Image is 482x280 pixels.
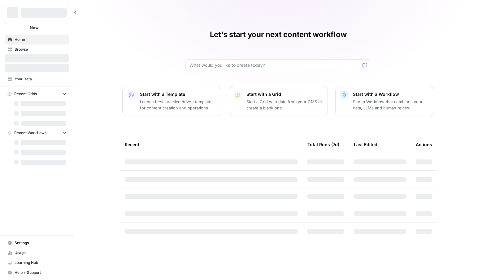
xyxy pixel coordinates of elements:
button: Recent Workflows [5,128,69,138]
a: Settings [5,238,69,248]
button: New [5,23,69,32]
p: Start with a Workflow [353,91,429,97]
span: Help + Support [15,270,66,275]
span: Recent Grids [14,91,37,97]
button: Recent Grids [5,89,69,99]
p: Launch best-practice driven templates for content creation and operations [140,99,216,111]
a: Learning Hub [5,258,69,268]
button: Help + Support [5,268,69,278]
div: Actions [416,136,432,153]
input: What would you like to create today? [189,62,360,68]
span: Browse [15,47,66,52]
a: Home [5,35,69,45]
span: Learning Hub [15,260,66,265]
span: Settings [15,240,66,246]
span: New [30,24,39,31]
div: Total Runs (7d) [307,136,339,153]
p: Start a Workflow that combines your data, LLMs and human review [353,99,429,111]
div: Last Edited [354,136,377,153]
h1: Let's start your next content workflow [210,30,347,40]
span: Recent Workflows [14,130,46,136]
p: Start with a Template [140,91,216,97]
a: Usage [5,248,69,258]
div: Recent [125,136,297,153]
p: Start a Grid with data from your CMS or create a blank one [246,99,323,111]
span: Your Data [15,76,66,82]
button: Start with a TemplateLaunch best-practice driven templates for content creation and operations [122,86,221,116]
a: Browse [5,45,69,54]
span: Home [15,37,66,42]
button: Start with a GridStart a Grid with data from your CMS or create a blank one [229,86,328,116]
span: Usage [15,250,66,256]
p: Start with a Grid [246,91,323,97]
a: Your Data [5,74,69,84]
button: Start with a WorkflowStart a Workflow that combines your data, LLMs and human review [335,86,434,116]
